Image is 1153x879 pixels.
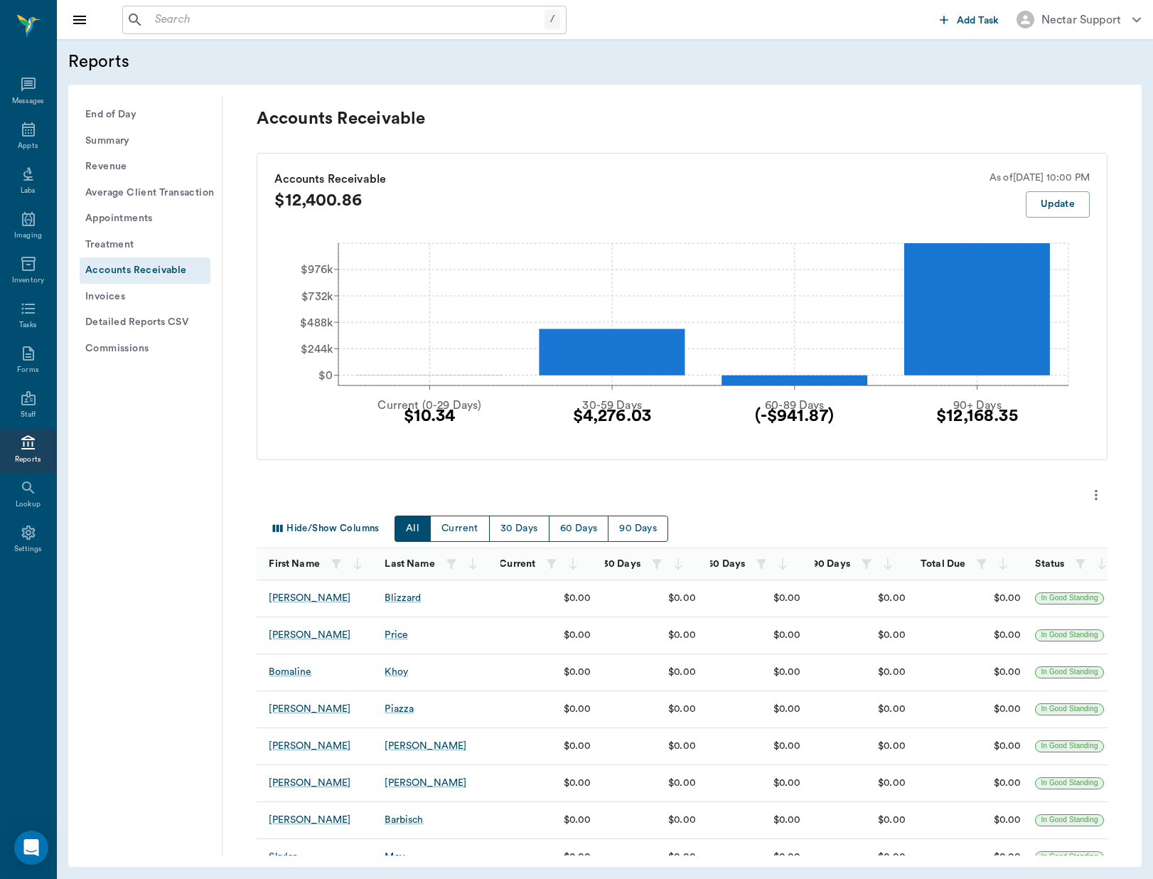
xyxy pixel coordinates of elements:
[80,180,210,206] button: Average Client Transaction
[274,188,386,213] div: $12,400.86
[489,516,549,542] button: 30 Days
[1041,11,1121,28] div: Nectar Support
[269,776,350,790] a: [PERSON_NAME]
[80,309,210,336] button: Detailed Reports CSV
[16,499,41,510] div: Lookup
[1035,559,1064,569] strong: Status
[603,559,640,569] strong: 30 Days
[1036,741,1103,751] span: In Good Standing
[385,739,466,753] a: [PERSON_NAME]
[878,702,906,716] div: $0.00
[404,407,456,425] text: $10.34
[1026,191,1090,218] button: Update
[1036,593,1103,603] span: In Good Standing
[257,107,896,130] p: Accounts Receivable
[301,264,334,275] tspan: $976k
[18,141,38,151] div: Appts
[1005,6,1152,33] button: Nectar Support
[1036,630,1103,640] span: In Good Standing
[878,776,906,790] div: $0.00
[269,850,296,864] div: Skylar
[80,102,210,128] button: End of Day
[269,559,320,569] strong: First Name
[773,665,801,679] div: $0.00
[913,580,1029,617] div: $0.00
[395,516,431,542] button: All
[385,628,408,642] a: Price
[499,559,535,569] strong: Current
[385,702,414,716] div: Piazza
[274,171,386,188] div: Accounts Receivable
[913,691,1029,728] div: $0.00
[385,665,408,679] a: Khoy
[68,50,441,73] h5: Reports
[913,728,1029,765] div: $0.00
[773,591,801,605] div: $0.00
[756,407,835,425] text: (-$941.87)
[269,739,350,753] a: [PERSON_NAME]
[953,400,1002,411] tspan: 90+ Days
[1036,704,1103,714] span: In Good Standing
[15,454,41,465] div: Reports
[80,206,210,232] button: Appointments
[564,591,591,605] div: $0.00
[269,702,350,716] a: [PERSON_NAME]
[934,6,1005,33] button: Add Task
[301,317,334,329] tspan: $488k
[913,654,1029,691] div: $0.00
[913,617,1029,654] div: $0.00
[12,275,44,286] div: Inventory
[1036,667,1103,677] span: In Good Standing
[564,850,591,864] div: $0.00
[65,6,94,34] button: Close drawer
[668,739,696,753] div: $0.00
[773,739,801,753] div: $0.00
[266,516,382,542] button: Select columns
[318,370,333,381] tspan: $0
[583,400,643,411] tspan: 30-59 Days
[878,591,906,605] div: $0.00
[269,665,311,679] a: Bomaline
[378,400,482,411] tspan: Current (0-29 Days)
[668,591,696,605] div: $0.00
[878,813,906,827] div: $0.00
[21,410,36,420] div: Staff
[668,702,696,716] div: $0.00
[14,544,43,555] div: Settings
[430,516,490,542] button: Current
[773,702,801,716] div: $0.00
[1085,483,1108,507] button: more
[878,850,906,864] div: $0.00
[564,813,591,827] div: $0.00
[608,516,668,542] button: 90 Days
[1036,815,1103,825] span: In Good Standing
[813,559,850,569] strong: 90 Days
[12,96,45,107] div: Messages
[21,186,36,196] div: Labs
[878,665,906,679] div: $0.00
[269,591,350,605] div: [PERSON_NAME]
[14,230,42,241] div: Imaging
[878,739,906,753] div: $0.00
[913,765,1029,802] div: $0.00
[17,365,38,375] div: Forms
[573,407,651,425] text: $4,276.03
[14,831,48,865] div: Open Intercom Messenger
[385,776,466,790] div: [PERSON_NAME]
[765,400,825,411] tspan: 60-89 Days
[773,628,801,642] div: $0.00
[564,702,591,716] div: $0.00
[269,628,350,642] a: [PERSON_NAME]
[921,559,965,569] strong: Total Due
[913,839,1029,876] div: $0.00
[269,813,350,827] a: [PERSON_NAME]
[564,739,591,753] div: $0.00
[149,10,545,30] input: Search
[707,559,745,569] strong: 60 Days
[385,850,404,864] a: May
[878,628,906,642] div: $0.00
[937,407,1019,425] text: $12,168.35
